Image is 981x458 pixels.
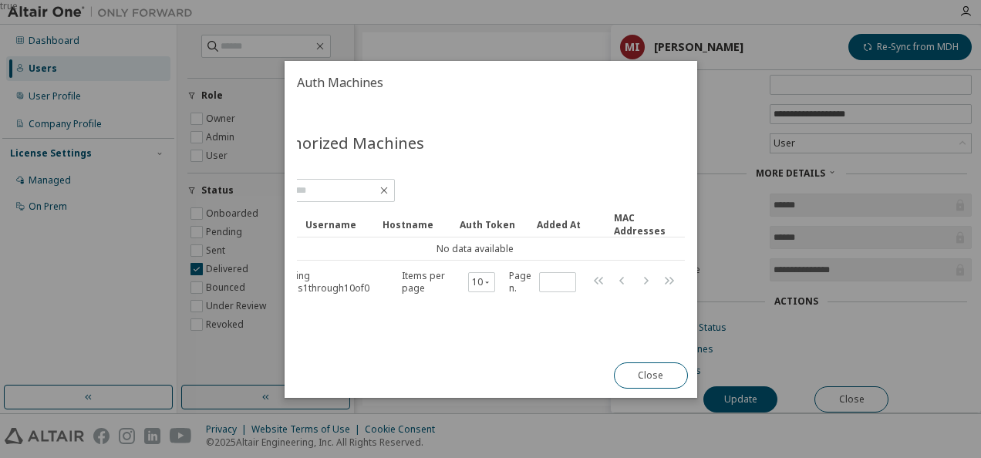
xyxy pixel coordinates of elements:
[472,276,490,288] button: 10
[305,212,370,237] div: Username
[537,212,602,237] div: Added At
[272,269,369,295] span: Showing entries 1 through 10 of 0
[614,211,679,237] div: MAC Addresses
[265,132,443,175] span: Authorized Machines (0)
[613,362,687,389] button: Close
[402,270,494,295] span: Items per page
[383,212,447,237] div: Hostname
[508,270,575,295] span: Page n.
[460,212,524,237] div: Auth Token
[265,237,685,261] td: No data available
[285,61,697,104] h2: Auth Machines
